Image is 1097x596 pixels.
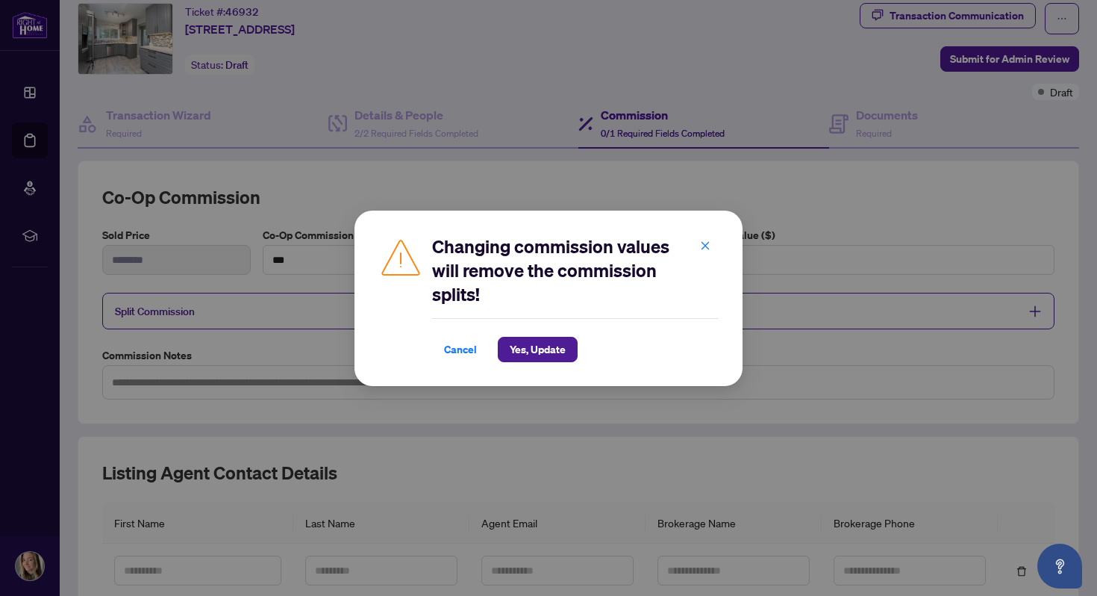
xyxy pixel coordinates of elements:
[444,338,477,361] span: Cancel
[498,337,578,362] button: Yes, Update
[432,235,719,306] h2: Changing commission values will remove the commission splits!
[1037,544,1082,589] button: Open asap
[378,235,423,279] img: Caution Icon
[510,338,566,361] span: Yes, Update
[432,337,489,362] button: Cancel
[700,240,710,250] span: close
